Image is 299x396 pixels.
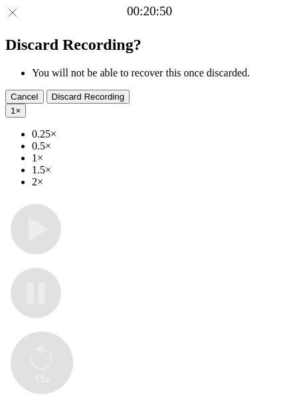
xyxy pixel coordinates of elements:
[32,152,294,164] li: 1×
[32,67,294,79] li: You will not be able to recover this once discarded.
[11,106,15,116] span: 1
[32,176,294,188] li: 2×
[32,128,294,140] li: 0.25×
[32,164,294,176] li: 1.5×
[5,90,44,104] button: Cancel
[5,104,26,118] button: 1×
[47,90,130,104] button: Discard Recording
[32,140,294,152] li: 0.5×
[5,36,294,54] h2: Discard Recording?
[127,4,172,19] a: 00:20:50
